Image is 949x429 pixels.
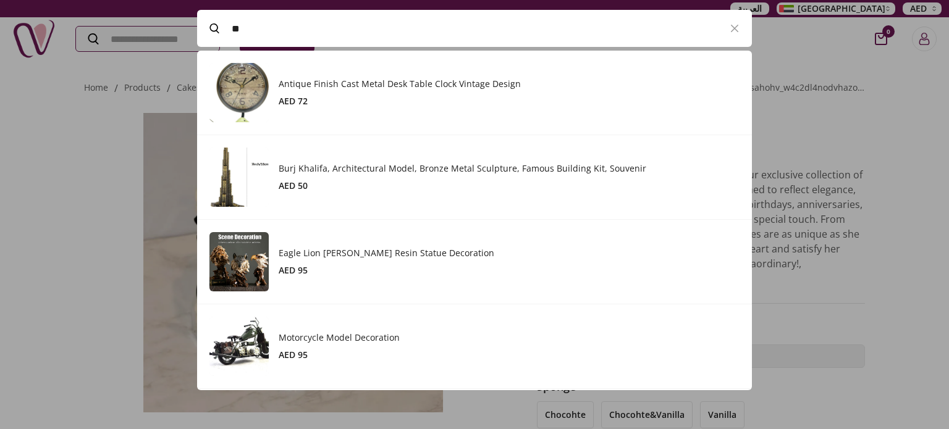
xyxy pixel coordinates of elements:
img: Product Image [209,148,269,207]
div: AED 95 [279,349,740,361]
img: Product Image [209,63,269,122]
a: Product ImageAntique Finish Cast Metal Desk Table Clock Vintage DesignAED 72 [209,63,740,122]
input: Search [232,11,717,46]
h3: Burj Khalifa, Architectural Model, Bronze Metal Sculpture, Famous Building Kit, Souvenir [279,162,740,175]
a: Product ImageBurj Khalifa, Architectural Model, Bronze Metal Sculpture, Famous Building Kit, Souv... [209,148,740,207]
h3: Motorcycle Model Decoration [279,331,740,344]
img: Product Image [209,232,269,291]
div: AED 95 [279,264,740,277]
img: Product Image [209,317,269,376]
div: AED 72 [279,95,740,107]
h3: Antique Finish Cast Metal Desk Table Clock Vintage Design [279,78,740,90]
a: Product ImageMotorcycle Model DecorationAED 95 [209,317,740,376]
h3: Eagle Lion [PERSON_NAME] Resin Statue Decoration [279,247,740,259]
a: Product ImageEagle Lion [PERSON_NAME] Resin Statue DecorationAED 95 [209,232,740,291]
div: AED 50 [279,180,740,192]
